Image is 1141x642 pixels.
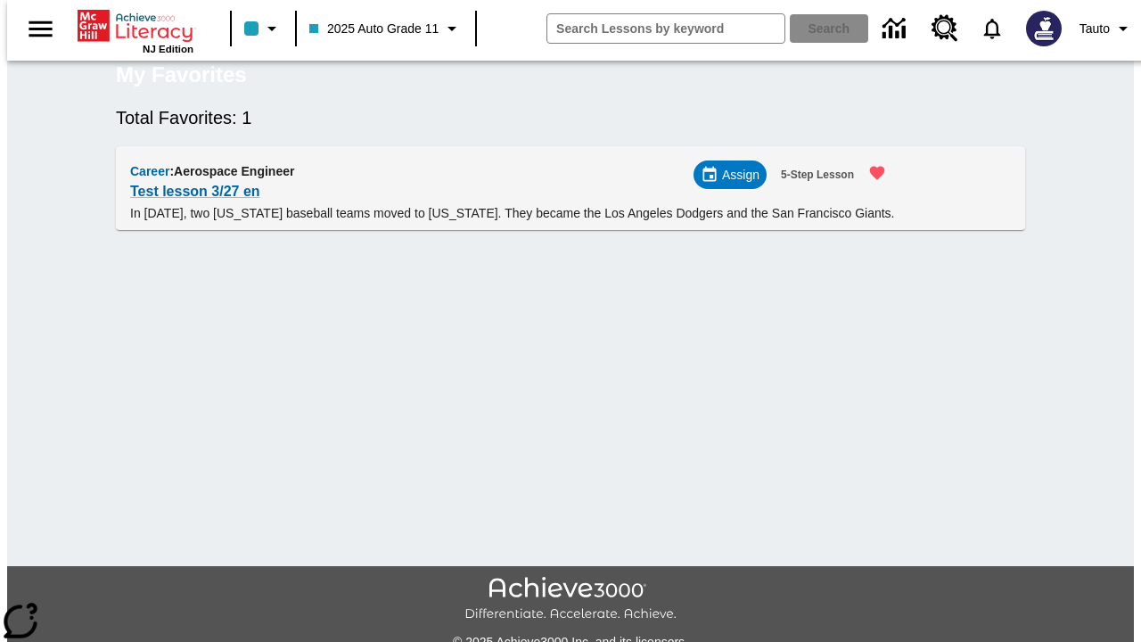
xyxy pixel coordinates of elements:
[921,4,969,53] a: Resource Center, Will open in new tab
[1026,11,1062,46] img: Avatar
[774,160,861,190] button: 5-Step Lesson
[547,14,784,43] input: search field
[14,3,67,55] button: Open side menu
[872,4,921,53] a: Data Center
[237,12,290,45] button: Class color is light blue. Change class color
[309,20,439,38] span: 2025 Auto Grade 11
[694,160,767,189] div: Assign Choose Dates
[1079,20,1110,38] span: Tauto
[78,8,193,44] a: Home
[130,204,897,223] p: In [DATE], two [US_STATE] baseball teams moved to [US_STATE]. They became the Los Angeles Dodgers...
[1072,12,1141,45] button: Profile/Settings
[169,164,294,178] span: : Aerospace Engineer
[722,166,759,185] span: Assign
[969,5,1015,52] a: Notifications
[1015,5,1072,52] button: Select a new avatar
[116,103,1025,132] h6: Total Favorites: 1
[302,12,470,45] button: Class: 2025 Auto Grade 11, Select your class
[858,153,897,193] button: Remove from Favorites
[130,164,169,178] span: Career
[78,6,193,54] div: Home
[143,44,193,54] span: NJ Edition
[130,179,260,204] a: Test lesson 3/27 en
[464,577,677,622] img: Achieve3000 Differentiate Accelerate Achieve
[781,166,854,185] span: 5-Step Lesson
[116,61,247,89] h5: My Favorites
